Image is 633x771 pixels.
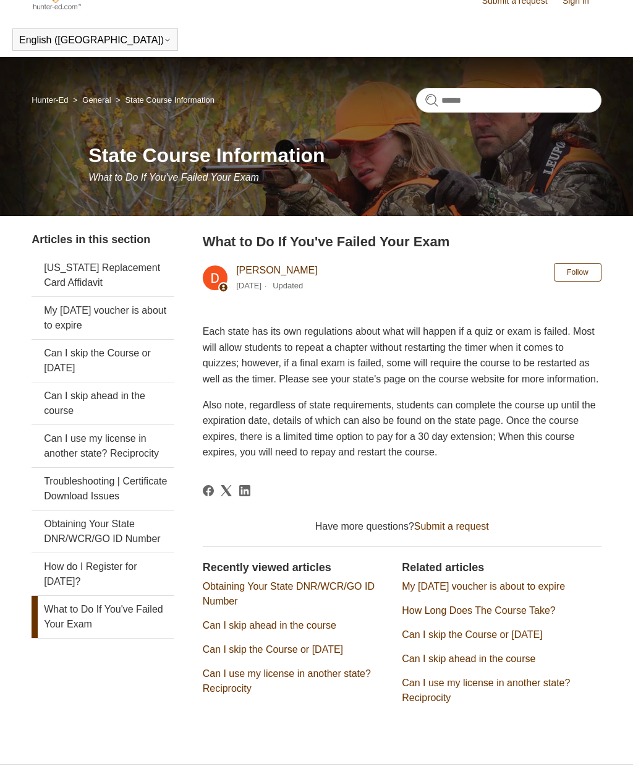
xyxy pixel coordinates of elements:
[402,606,555,616] a: How Long Does The Course Take?
[203,669,371,694] a: Can I use my license in another state? Reciprocity
[32,383,174,425] a: Can I skip ahead in the course
[239,486,250,497] a: LinkedIn
[402,582,565,592] a: My [DATE] voucher is about to expire
[203,398,601,461] p: Also note, regardless of state requirements, students can complete the course up until the expira...
[88,141,601,171] h1: State Course Information
[402,630,542,640] a: Can I skip the Course or [DATE]
[239,486,250,497] svg: Share this page on LinkedIn
[414,522,489,532] a: Submit a request
[32,511,174,553] a: Obtaining Your State DNR/WCR/GO ID Number
[273,282,303,291] li: Updated
[203,486,214,497] svg: Share this page on Facebook
[221,486,232,497] a: X Corp
[203,560,390,577] h2: Recently viewed articles
[236,282,261,291] time: 03/04/2024, 10:08
[32,298,174,340] a: My [DATE] voucher is about to expire
[70,96,113,105] li: General
[402,560,601,577] h2: Related articles
[82,96,111,105] a: General
[32,234,150,246] span: Articles in this section
[203,520,601,535] div: Have more questions?
[113,96,215,105] li: State Course Information
[32,597,174,639] a: What to Do If You've Failed Your Exam
[203,232,601,252] h2: What to Do If You've Failed Your Exam
[203,645,343,655] a: Can I skip the Course or [DATE]
[32,554,174,596] a: How do I Register for [DATE]?
[554,264,601,282] button: Follow Article
[203,324,601,387] p: Each state has its own regulations about what will happen if a quiz or exam is failed. Most will ...
[88,173,259,183] span: What to Do If You've Failed Your Exam
[402,654,535,665] a: Can I skip ahead in the course
[203,582,375,607] a: Obtaining Your State DNR/WCR/GO ID Number
[221,486,232,497] svg: Share this page on X Corp
[32,255,174,297] a: [US_STATE] Replacement Card Affidavit
[416,88,601,113] input: Search
[32,340,174,382] a: Can I skip the Course or [DATE]
[19,35,171,46] button: English ([GEOGRAPHIC_DATA])
[32,96,70,105] li: Hunter-Ed
[32,426,174,468] a: Can I use my license in another state? Reciprocity
[236,265,318,276] a: [PERSON_NAME]
[203,486,214,497] a: Facebook
[402,678,570,704] a: Can I use my license in another state? Reciprocity
[125,96,215,105] a: State Course Information
[32,468,174,510] a: Troubleshooting | Certificate Download Issues
[203,621,336,631] a: Can I skip ahead in the course
[32,96,68,105] a: Hunter-Ed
